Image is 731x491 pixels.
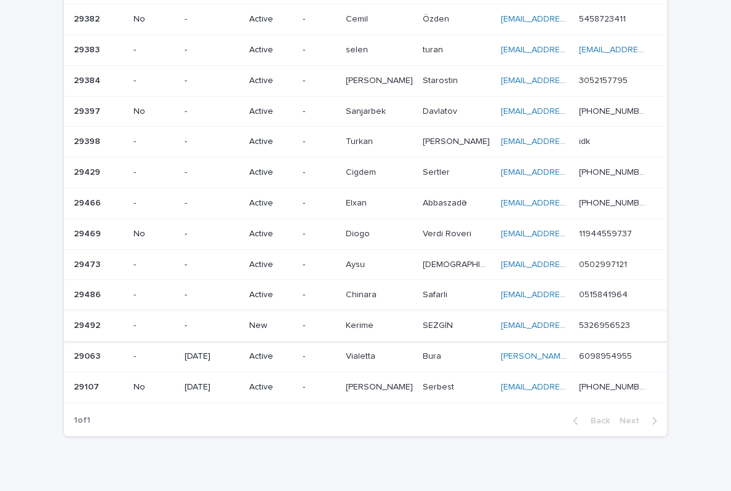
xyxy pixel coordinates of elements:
p: - [303,45,335,55]
p: [PERSON_NAME] [423,134,492,147]
p: Active [249,382,293,393]
p: [DATE] [185,382,239,393]
p: 11944559737 [579,226,634,239]
p: No [134,14,175,25]
p: Serbest [423,380,457,393]
a: [EMAIL_ADDRESS][DOMAIN_NAME] [501,321,640,330]
a: [PERSON_NAME][EMAIL_ADDRESS][DOMAIN_NAME] [501,352,707,361]
p: 6098954955 [579,349,634,362]
p: 29469 [74,226,103,239]
a: [EMAIL_ADDRESS][DOMAIN_NAME] [579,46,718,54]
p: - [134,198,175,209]
a: [EMAIL_ADDRESS][DOMAIN_NAME] [501,107,640,116]
p: 29473 [74,257,103,270]
p: 29398 [74,134,103,147]
a: [EMAIL_ADDRESS][DOMAIN_NAME] [501,260,640,269]
p: 29492 [74,318,103,331]
a: [EMAIL_ADDRESS][DOMAIN_NAME] [501,230,640,238]
p: Active [249,229,293,239]
p: - [134,167,175,178]
p: - [185,14,239,25]
p: Aysu [346,257,367,270]
p: Verdi Roveri [423,226,474,239]
p: 0515841964 [579,287,630,300]
p: - [134,351,175,362]
p: [PERSON_NAME] [346,73,415,86]
a: [EMAIL_ADDRESS][DOMAIN_NAME] [501,168,640,177]
p: Active [249,106,293,117]
tr: 2946629466 --Active-ElxanElxan AbbaszadəAbbaszadə [EMAIL_ADDRESS][DOMAIN_NAME] [PHONE_NUMBER][PHO... [64,188,667,218]
p: Diogo [346,226,372,239]
tr: 2910729107 No[DATE]Active-[PERSON_NAME][PERSON_NAME] SerbestSerbest [EMAIL_ADDRESS][DOMAIN_NAME] ... [64,372,667,402]
p: No [134,106,175,117]
a: [EMAIL_ADDRESS][DOMAIN_NAME] [501,383,640,391]
a: [EMAIL_ADDRESS][DOMAIN_NAME] [501,15,640,23]
a: [EMAIL_ADDRESS][DOMAIN_NAME] [501,290,640,299]
p: Active [249,76,293,86]
p: Starostin [423,73,460,86]
p: Active [249,137,293,147]
p: Active [249,14,293,25]
tr: 2938329383 --Active-selenselen turanturan [EMAIL_ADDRESS][DOMAIN_NAME] [EMAIL_ADDRESS][DOMAIN_NAME] [64,34,667,65]
p: Kerime [346,318,376,331]
p: - [134,260,175,270]
p: - [303,321,335,331]
p: 1 of 1 [64,405,100,436]
p: - [134,321,175,331]
p: Abdullah Sezer Metehan [346,380,415,393]
p: 29383 [74,42,102,55]
p: [PHONE_NUMBER] [579,104,650,117]
p: 3052157795 [579,73,630,86]
p: - [303,14,335,25]
p: - [303,351,335,362]
p: - [185,321,239,331]
tr: 2906329063 -[DATE]Active-VialettaVialetta BuraBura [PERSON_NAME][EMAIL_ADDRESS][DOMAIN_NAME] 6098... [64,341,667,372]
p: - [303,198,335,209]
p: Bura [423,349,444,362]
span: Back [583,417,610,425]
p: 29382 [74,12,102,25]
p: - [303,76,335,86]
p: +994 077 817 19 09 [579,196,650,209]
p: [PHONE_NUMBER] [579,380,650,393]
p: [PHONE_NUMBER] [579,165,650,178]
p: - [134,290,175,300]
p: - [185,229,239,239]
p: 29466 [74,196,103,209]
p: [DEMOGRAPHIC_DATA] [423,257,493,270]
tr: 2946929469 No-Active-DiogoDiogo Verdi RoveriVerdi Roveri [EMAIL_ADDRESS][DOMAIN_NAME] 11944559737... [64,218,667,249]
button: Back [563,415,615,426]
p: - [185,198,239,209]
p: 29486 [74,287,103,300]
tr: 2949229492 --New-KerimeKerime SEZGİNSEZGİN [EMAIL_ADDRESS][DOMAIN_NAME] 53269565235326956523 [64,311,667,341]
p: Active [249,45,293,55]
p: - [303,229,335,239]
a: [EMAIL_ADDRESS][DOMAIN_NAME] [501,137,640,146]
p: - [185,76,239,86]
tr: 2939829398 --Active-TurkanTurkan [PERSON_NAME][PERSON_NAME] [EMAIL_ADDRESS][DOMAIN_NAME] idkidk [64,127,667,158]
p: - [185,137,239,147]
p: - [185,167,239,178]
a: [EMAIL_ADDRESS][DOMAIN_NAME] [501,199,640,207]
p: 29397 [74,104,103,117]
p: - [134,45,175,55]
p: 5326956523 [579,318,633,331]
p: Chinara [346,287,379,300]
p: Abbaszadə [423,196,469,209]
p: New [249,321,293,331]
p: turan [423,42,445,55]
p: Davlatov [423,104,460,117]
p: - [303,137,335,147]
p: 29107 [74,380,102,393]
p: Vialetta [346,349,378,362]
tr: 2938429384 --Active-[PERSON_NAME][PERSON_NAME] StarostinStarostin [EMAIL_ADDRESS][DOMAIN_NAME] 30... [64,65,667,96]
p: Safarli [423,287,450,300]
p: Cigdem [346,165,378,178]
p: Active [249,290,293,300]
p: 0502997121 [579,257,629,270]
p: Cemil [346,12,370,25]
p: 29384 [74,73,103,86]
p: - [185,106,239,117]
p: - [303,167,335,178]
p: Turkan [346,134,375,147]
